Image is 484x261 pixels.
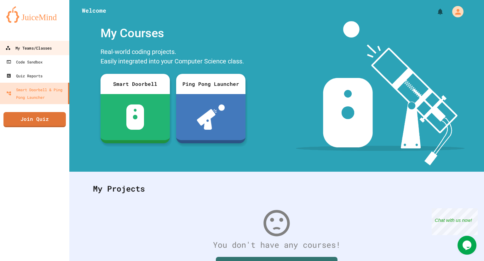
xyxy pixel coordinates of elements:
[6,72,43,80] div: Quiz Reports
[296,21,465,165] img: banner-image-my-projects.png
[425,6,446,17] div: My Notifications
[87,176,467,201] div: My Projects
[6,86,66,101] div: Smart Doorbell & Ping Pong Launcher
[197,104,225,130] img: ppl-with-ball.png
[458,236,478,255] iframe: chat widget
[3,112,66,127] a: Join Quiz
[432,208,478,235] iframe: chat widget
[97,45,249,69] div: Real-world coding projects. Easily integrated into your Computer Science class.
[5,44,52,52] div: My Teams/Classes
[87,239,467,251] div: You don't have any courses!
[446,4,465,19] div: My Account
[176,74,245,94] div: Ping Pong Launcher
[97,21,249,45] div: My Courses
[6,58,43,66] div: Code Sandbox
[126,104,144,130] img: sdb-white.svg
[101,74,170,94] div: Smart Doorbell
[6,6,63,23] img: logo-orange.svg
